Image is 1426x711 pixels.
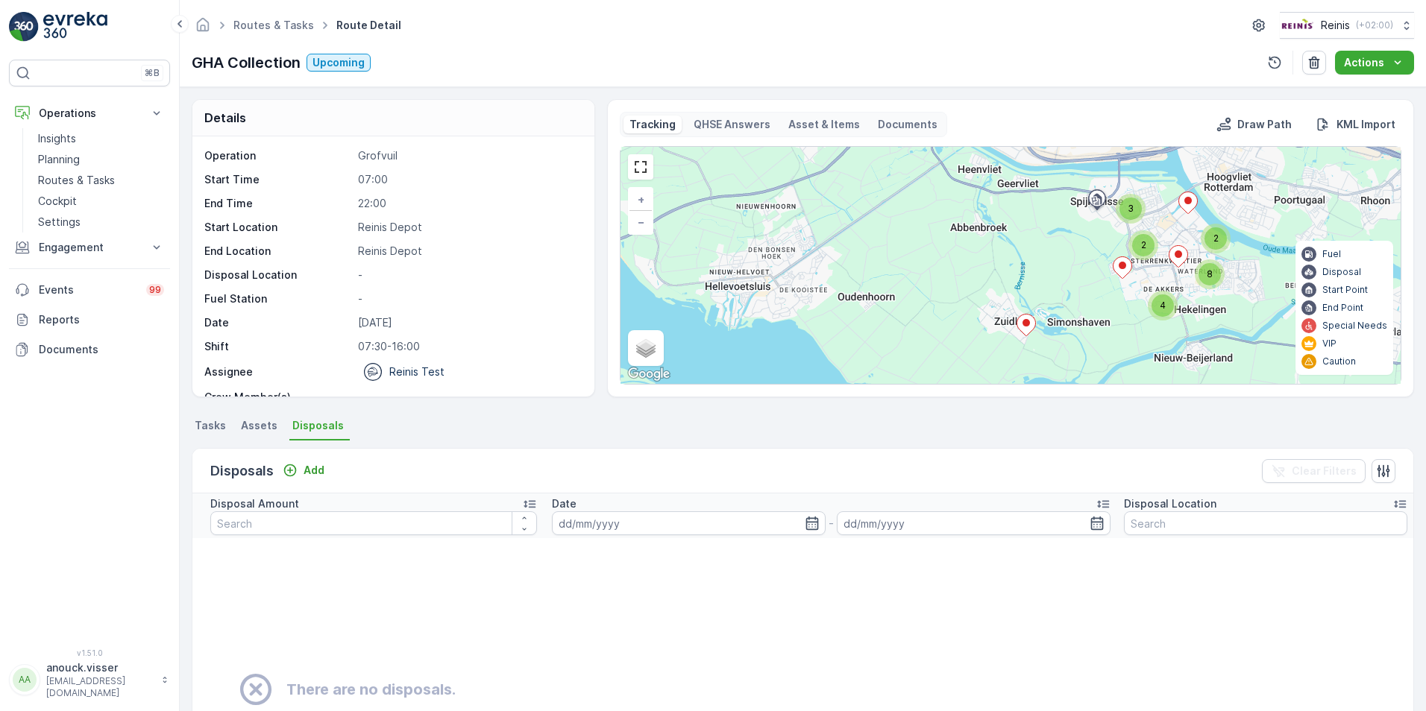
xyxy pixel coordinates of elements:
[358,220,579,235] p: Reinis Depot
[204,220,352,235] p: Start Location
[39,312,164,327] p: Reports
[38,215,81,230] p: Settings
[1356,19,1393,31] p: ( +02:00 )
[9,335,170,364] a: Documents
[1237,117,1292,132] p: Draw Path
[9,98,170,128] button: Operations
[1322,355,1356,367] p: Caution
[204,172,352,187] p: Start Time
[1322,266,1361,278] p: Disposal
[638,193,644,206] span: +
[32,149,170,170] a: Planning
[1335,51,1414,75] button: Actions
[1321,18,1350,33] p: Reinis
[13,668,37,692] div: AA
[304,463,324,478] p: Add
[629,189,652,211] a: Zoom In
[32,191,170,212] a: Cockpit
[1201,224,1231,253] div: 2
[204,196,352,211] p: End Time
[210,461,274,481] p: Disposals
[1128,230,1158,260] div: 2
[9,660,170,699] button: AAanouck.visser[EMAIL_ADDRESS][DOMAIN_NAME]
[552,496,577,511] p: Date
[358,244,579,259] p: Reinis Depot
[389,364,445,379] p: Reinis Test
[210,496,299,511] p: Disposal Amount
[38,194,77,209] p: Cockpit
[624,364,673,384] img: Google
[204,148,352,163] p: Operation
[1124,511,1407,535] input: Search
[312,55,365,70] p: Upcoming
[638,215,645,228] span: −
[1280,17,1315,34] img: Reinis-Logo-Vrijstaand_Tekengebied-1-copy2_aBO4n7j.png
[9,305,170,335] a: Reports
[358,268,579,282] p: -
[9,233,170,262] button: Engagement
[1160,300,1166,311] span: 4
[43,12,107,42] img: logo_light-DOdMpM7g.png
[204,339,352,354] p: Shift
[1322,320,1387,332] p: Special Needs
[210,511,537,535] input: Search
[1322,284,1368,296] p: Start Point
[233,19,314,31] a: Routes & Tasks
[9,12,39,42] img: logo
[629,156,652,178] a: View Fullscreen
[192,51,301,74] p: GHA Collection
[307,54,371,72] button: Upcoming
[1148,291,1178,320] div: 4
[32,170,170,191] a: Routes & Tasks
[204,109,246,127] p: Details
[333,18,404,33] span: Route Detail
[204,390,352,405] p: Crew Member(s)
[358,291,579,306] p: -
[39,106,140,121] p: Operations
[277,461,330,479] button: Add
[629,117,676,132] p: Tracking
[358,390,579,405] p: -
[1195,259,1225,289] div: 8
[878,117,937,132] p: Documents
[1207,268,1213,279] span: 8
[1213,233,1219,244] span: 2
[292,418,344,433] span: Disposals
[788,117,860,132] p: Asset & Items
[621,147,1401,384] div: 0
[358,315,579,330] p: [DATE]
[1128,203,1134,214] span: 3
[1310,116,1401,133] button: KML Import
[204,291,352,306] p: Fuel Station
[629,211,652,233] a: Zoom Out
[204,315,352,330] p: Date
[286,678,456,701] h2: There are no disposals.
[829,514,834,532] p: -
[39,240,140,255] p: Engagement
[1322,248,1341,260] p: Fuel
[32,212,170,233] a: Settings
[1322,302,1363,314] p: End Point
[1337,117,1395,132] p: KML Import
[204,244,352,259] p: End Location
[38,173,115,188] p: Routes & Tasks
[694,117,770,132] p: QHSE Answers
[39,282,137,297] p: Events
[358,339,579,354] p: 07:30-16:00
[624,364,673,384] a: Open this area in Google Maps (opens a new window)
[1262,459,1366,483] button: Clear Filters
[1210,116,1298,133] button: Draw Path
[358,196,579,211] p: 22:00
[1322,338,1337,350] p: VIP
[629,332,662,364] a: Layers
[195,22,211,35] a: Homepage
[1141,239,1146,250] span: 2
[837,511,1111,535] input: dd/mm/yyyy
[204,268,352,282] p: Disposal Location
[149,284,161,296] p: 99
[38,152,80,167] p: Planning
[39,342,164,357] p: Documents
[32,128,170,149] a: Insights
[241,418,277,433] span: Assets
[1344,55,1384,70] p: Actions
